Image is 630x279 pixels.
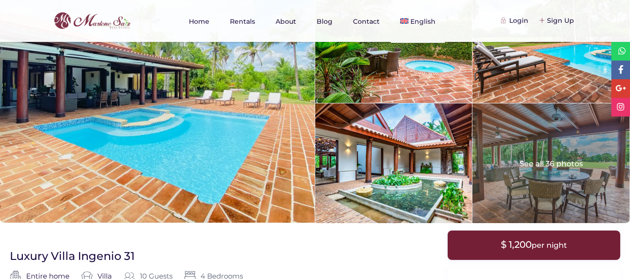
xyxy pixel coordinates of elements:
[410,17,436,26] span: English
[40,10,133,32] img: logo
[502,15,528,26] div: Login
[532,241,567,250] span: per night
[10,249,135,263] h1: Luxury Villa Ingenio 31
[447,230,621,260] div: $ 1,200
[540,15,574,26] div: Sign Up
